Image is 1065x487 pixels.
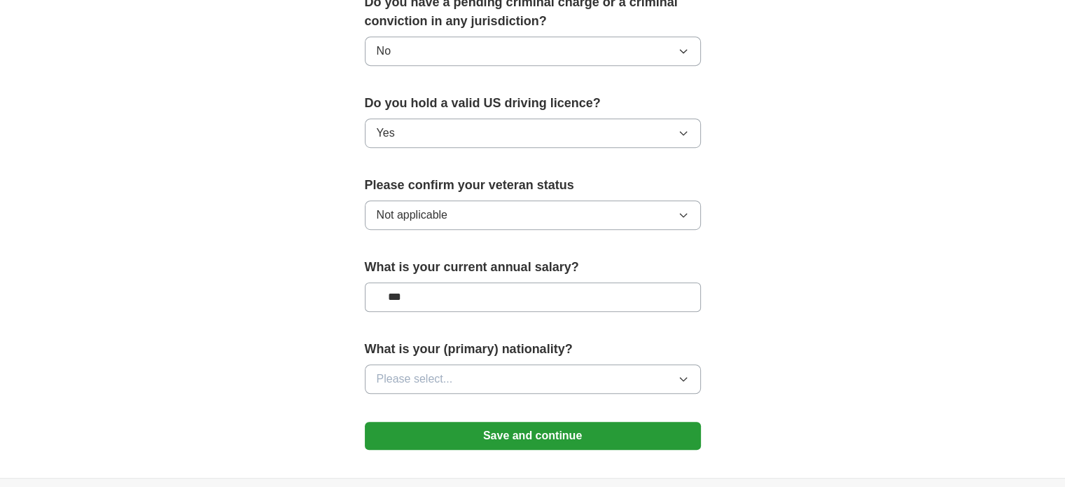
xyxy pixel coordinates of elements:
[377,125,395,142] span: Yes
[365,422,701,450] button: Save and continue
[365,340,701,359] label: What is your (primary) nationality?
[377,371,453,387] span: Please select...
[377,43,391,60] span: No
[365,258,701,277] label: What is your current annual salary?
[365,176,701,195] label: Please confirm your veteran status
[365,364,701,394] button: Please select...
[365,200,701,230] button: Not applicable
[365,36,701,66] button: No
[365,118,701,148] button: Yes
[377,207,447,224] span: Not applicable
[365,94,701,113] label: Do you hold a valid US driving licence?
